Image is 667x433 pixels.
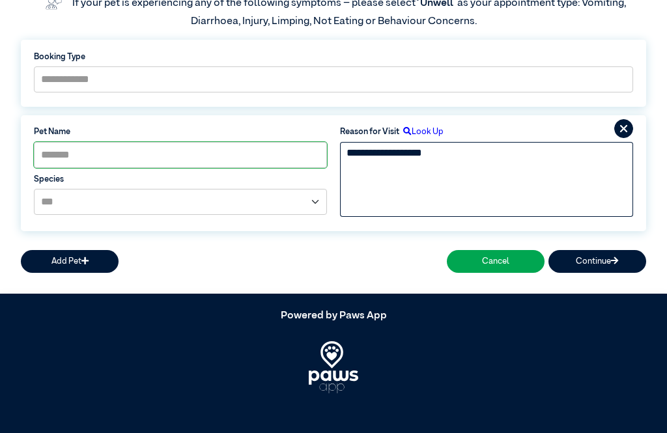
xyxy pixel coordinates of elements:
img: PawsApp [309,341,359,393]
label: Pet Name [34,126,327,138]
h5: Powered by Paws App [21,310,646,322]
button: Cancel [447,250,545,273]
label: Booking Type [34,51,633,63]
button: Continue [548,250,646,273]
label: Species [34,173,327,186]
label: Reason for Visit [340,126,399,138]
label: Look Up [399,126,444,138]
button: Add Pet [21,250,119,273]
